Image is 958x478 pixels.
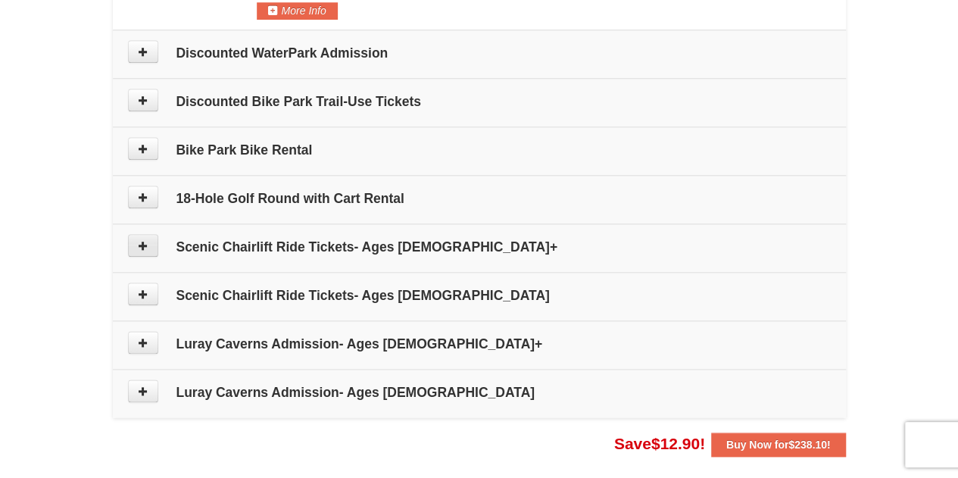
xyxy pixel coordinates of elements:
h4: Luray Caverns Admission- Ages [DEMOGRAPHIC_DATA] [128,385,831,400]
span: Save ! [614,435,705,452]
h4: 18-Hole Golf Round with Cart Rental [128,191,831,206]
h4: Scenic Chairlift Ride Tickets- Ages [DEMOGRAPHIC_DATA]+ [128,239,831,255]
h4: Discounted WaterPark Admission [128,45,831,61]
button: Buy Now for$238.10! [711,433,846,457]
h4: Luray Caverns Admission- Ages [DEMOGRAPHIC_DATA]+ [128,336,831,351]
span: $12.90 [651,435,700,452]
h4: Discounted Bike Park Trail-Use Tickets [128,94,831,109]
button: More Info [257,2,338,19]
strong: Buy Now for ! [726,439,831,451]
span: $238.10 [788,439,827,451]
h4: Bike Park Bike Rental [128,142,831,158]
h4: Scenic Chairlift Ride Tickets- Ages [DEMOGRAPHIC_DATA] [128,288,831,303]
